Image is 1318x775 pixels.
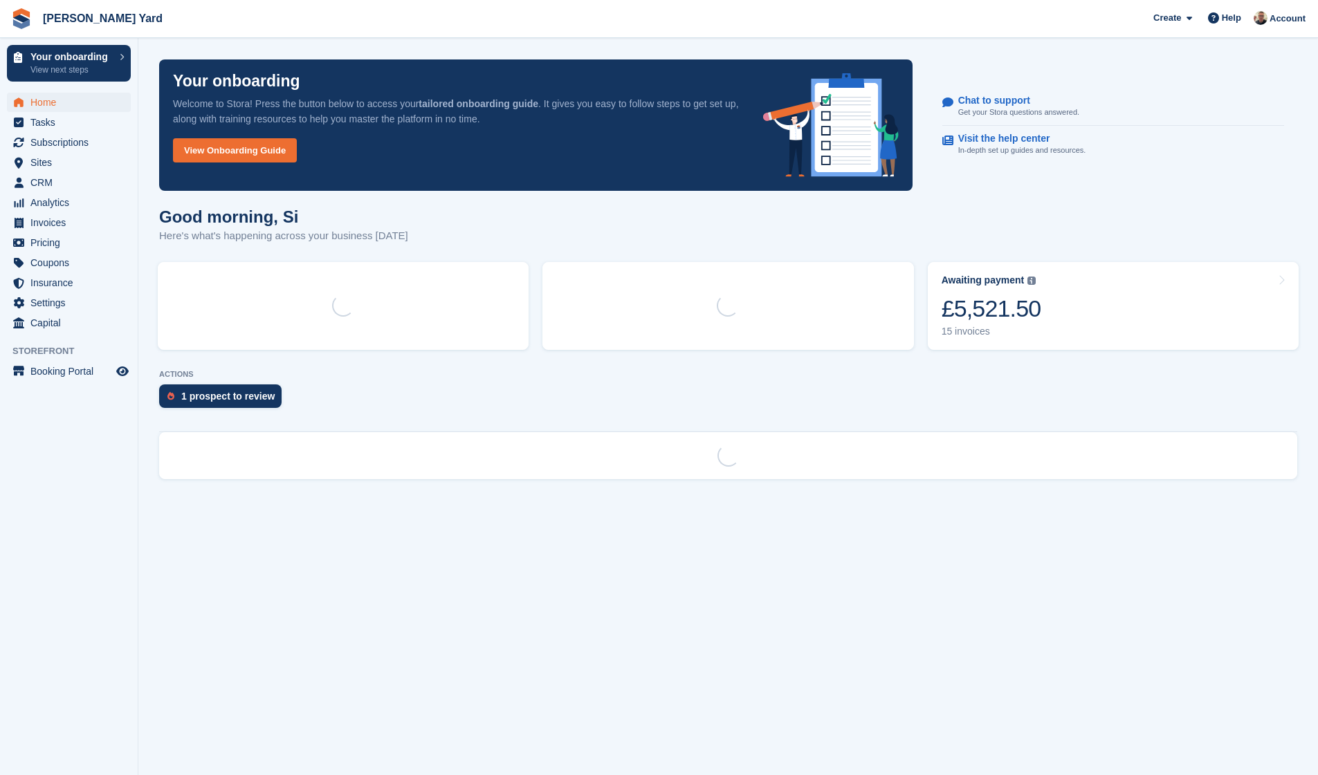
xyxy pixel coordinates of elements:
p: In-depth set up guides and resources. [958,144,1086,156]
span: Home [30,93,113,112]
a: menu [7,173,131,192]
a: menu [7,133,131,152]
a: menu [7,273,131,292]
span: Create [1153,11,1181,25]
p: Chat to support [958,95,1068,106]
div: £5,521.50 [942,295,1041,323]
span: CRM [30,173,113,192]
span: Sites [30,153,113,172]
span: Coupons [30,253,113,272]
a: 1 prospect to review [159,384,289,415]
p: ACTIONS [159,370,1297,379]
a: [PERSON_NAME] Yard [37,7,168,30]
a: menu [7,113,131,132]
p: Visit the help center [958,133,1075,144]
img: stora-icon-8386f47178a22dfd0bd8f6a31ec36ba5ce8667c1dd55bd0f319d3a0aa187defe.svg [11,8,32,29]
img: Si Allen [1254,11,1267,25]
a: menu [7,153,131,172]
a: Visit the help center In-depth set up guides and resources. [942,126,1284,163]
a: menu [7,313,131,333]
span: Analytics [30,193,113,212]
span: Subscriptions [30,133,113,152]
span: Storefront [12,344,138,358]
p: Get your Stora questions answered. [958,106,1079,118]
span: Tasks [30,113,113,132]
strong: tailored onboarding guide [419,98,538,109]
a: Chat to support Get your Stora questions answered. [942,88,1284,126]
a: Preview store [114,363,131,380]
div: Awaiting payment [942,274,1025,286]
a: Your onboarding View next steps [7,45,131,82]
span: Settings [30,293,113,312]
p: Welcome to Stora! Press the button below to access your . It gives you easy to follow steps to ge... [173,96,741,127]
a: menu [7,293,131,312]
div: 1 prospect to review [181,391,275,402]
p: Here's what's happening across your business [DATE] [159,228,408,244]
img: onboarding-info-6c161a55d2c0e0a8cae90662b2fe09162a5109e8cc188191df67fb4f79e88e88.svg [763,73,899,177]
a: menu [7,362,131,381]
p: View next steps [30,64,113,76]
span: Help [1222,11,1241,25]
span: Capital [30,313,113,333]
span: Pricing [30,233,113,252]
a: View Onboarding Guide [173,138,297,162]
a: menu [7,233,131,252]
p: Your onboarding [173,73,300,89]
span: Insurance [30,273,113,292]
p: Your onboarding [30,52,113,62]
a: menu [7,213,131,232]
span: Booking Portal [30,362,113,381]
a: Awaiting payment £5,521.50 15 invoices [928,262,1299,350]
img: icon-info-grey-7440780725fd019a000dd9b08b2336e03edf1995a4989e88bcd33f0948082b44.svg [1027,277,1036,285]
span: Account [1270,12,1306,26]
h1: Good morning, Si [159,207,408,226]
a: menu [7,93,131,112]
a: menu [7,253,131,272]
span: Invoices [30,213,113,232]
a: menu [7,193,131,212]
div: 15 invoices [942,326,1041,337]
img: prospect-51fa495bee0391a8d652442698ab0144808aea92771e9ea1ae160a38d050c398.svg [167,392,174,400]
